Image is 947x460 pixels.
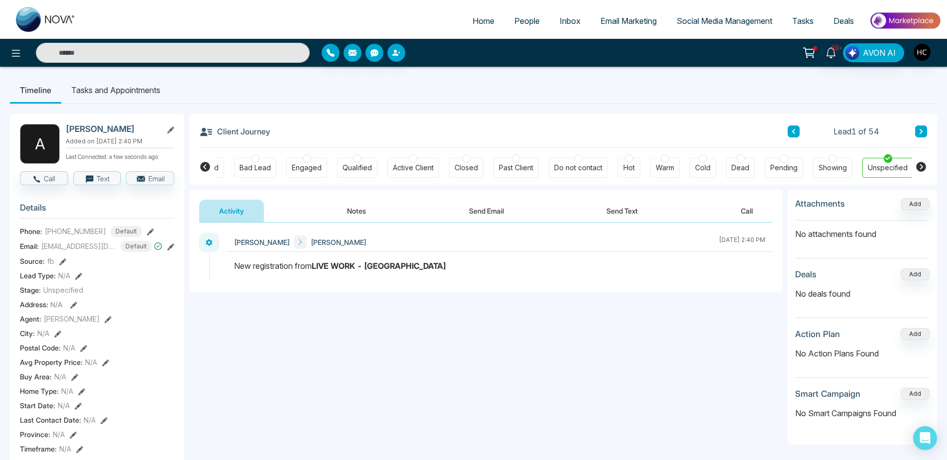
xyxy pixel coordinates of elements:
span: N/A [85,357,97,367]
span: Social Media Management [677,16,772,26]
div: Open Intercom Messenger [913,426,937,450]
img: Lead Flow [845,46,859,60]
button: Send Email [449,200,524,222]
span: fb [47,256,54,266]
span: 10+ [831,43,840,52]
h2: [PERSON_NAME] [66,124,158,134]
span: N/A [53,429,65,440]
span: N/A [63,343,75,353]
li: Timeline [10,77,61,104]
span: N/A [37,328,49,339]
span: Province : [20,429,50,440]
span: N/A [58,400,70,411]
button: Email [126,171,174,185]
span: Default [111,226,142,237]
button: Add [901,268,930,280]
span: Tasks [792,16,814,26]
div: Active Client [393,163,434,173]
span: Avg Property Price : [20,357,83,367]
span: Postal Code : [20,343,61,353]
a: Social Media Management [667,11,782,30]
p: No attachments found [795,221,930,240]
a: Inbox [550,11,591,30]
span: Home Type : [20,386,59,396]
span: N/A [50,300,63,309]
span: Deals [833,16,854,26]
a: Deals [824,11,864,30]
p: No Action Plans Found [795,347,930,359]
span: Timeframe : [20,444,57,454]
span: Address: [20,299,63,310]
span: [PERSON_NAME] [44,314,100,324]
button: Activity [199,200,264,222]
a: Home [463,11,504,30]
span: [PHONE_NUMBER] [45,226,106,236]
span: Last Contact Date : [20,415,81,425]
span: Default [120,241,152,252]
p: No deals found [795,288,930,300]
span: N/A [84,415,96,425]
div: Closed [455,163,478,173]
span: Buy Area : [20,371,52,382]
a: Email Marketing [591,11,667,30]
span: N/A [54,371,66,382]
div: Unspecified [868,163,908,173]
span: Email: [20,241,39,251]
button: AVON AI [843,43,904,62]
div: Do not contact [554,163,602,173]
span: AVON AI [863,47,896,59]
div: Past Client [499,163,533,173]
button: Notes [327,200,386,222]
p: Last Connected: a few seconds ago [66,150,174,161]
h3: Deals [795,269,817,279]
span: Source: [20,256,45,266]
div: Bad Lead [239,163,271,173]
div: A [20,124,60,164]
h3: Details [20,203,174,218]
button: Send Text [587,200,658,222]
span: Start Date : [20,400,55,411]
h3: Attachments [795,199,845,209]
span: Email Marketing [600,16,657,26]
button: Add [901,198,930,210]
button: Add [901,328,930,340]
div: Engaged [292,163,322,173]
button: Text [73,171,121,185]
img: User Avatar [914,44,931,61]
a: People [504,11,550,30]
span: Unspecified [43,285,83,295]
h3: Smart Campaign [795,389,860,399]
button: Call [20,171,68,185]
span: N/A [59,444,71,454]
a: 10+ [819,43,843,61]
span: Stage: [20,285,41,295]
div: Warm [656,163,674,173]
span: N/A [61,386,73,396]
span: Add [901,199,930,208]
span: [EMAIL_ADDRESS][DOMAIN_NAME] [41,241,116,251]
span: Phone: [20,226,42,236]
div: Qualified [343,163,372,173]
span: Agent: [20,314,41,324]
span: Home [473,16,494,26]
button: Add [901,388,930,400]
div: [DATE] 2:40 PM [719,235,765,248]
span: Inbox [560,16,581,26]
h3: Action Plan [795,329,840,339]
div: Showing [819,163,847,173]
div: Dead [731,163,749,173]
img: Market-place.gif [869,9,941,32]
span: [PERSON_NAME] [311,237,366,247]
div: Cold [695,163,710,173]
img: Nova CRM Logo [16,7,76,32]
a: Tasks [782,11,824,30]
span: N/A [58,270,70,281]
span: City : [20,328,35,339]
li: Tasks and Appointments [61,77,170,104]
p: No Smart Campaigns Found [795,407,930,419]
span: People [514,16,540,26]
span: Lead 1 of 54 [833,125,879,137]
div: Hot [623,163,635,173]
button: Call [721,200,773,222]
h3: Client Journey [199,124,270,139]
